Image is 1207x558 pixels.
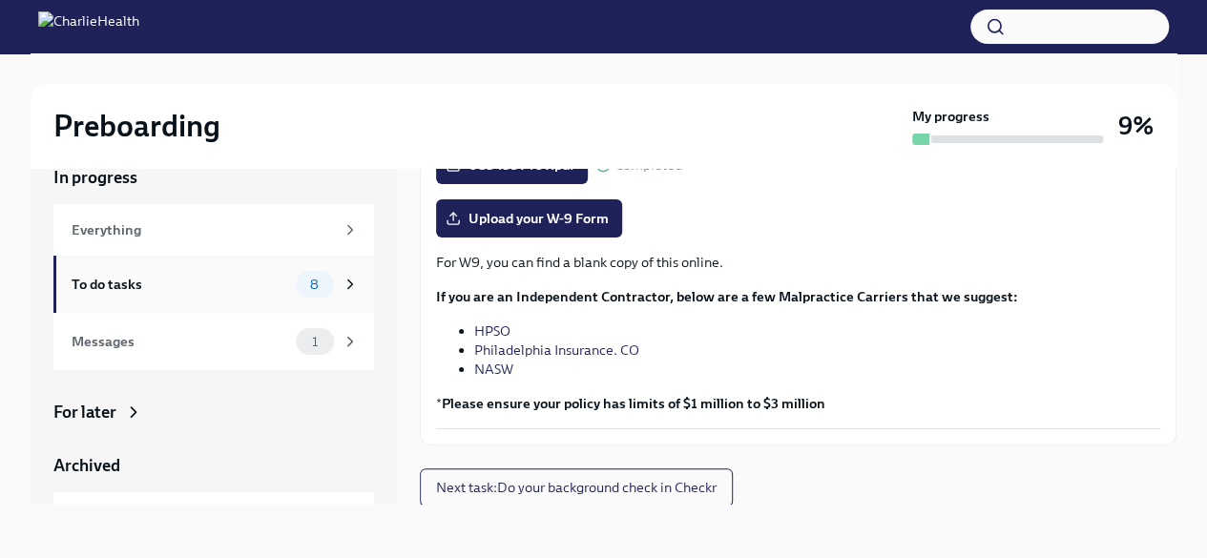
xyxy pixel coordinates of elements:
a: HPSO [474,322,510,340]
strong: If you are an Independent Contractor, below are a few Malpractice Carriers that we suggest: [436,288,1018,305]
a: For later [53,401,374,424]
a: In progress [53,166,374,189]
span: 1 [301,335,329,349]
div: Everything [72,219,334,240]
h3: 9% [1118,109,1154,143]
span: 8 [299,278,330,292]
div: Messages [72,331,288,352]
div: To do tasks [72,274,288,295]
p: For W9, you can find a blank copy of this online. [436,253,1160,272]
span: Next task : Do your background check in Checkr [436,478,717,497]
a: NASW [474,361,513,378]
a: Archived [53,454,374,477]
a: To do tasks8 [53,256,374,313]
a: Messages1 [53,313,374,370]
h2: Preboarding [53,107,220,145]
span: Completed [614,158,682,173]
div: For later [53,401,116,424]
img: CharlieHealth [38,11,139,42]
a: Philadelphia Insurance. CO [474,341,639,359]
a: Everything [53,204,374,256]
label: Upload your W-9 Form [436,199,622,238]
button: Next task:Do your background check in Checkr [420,468,733,506]
strong: Please ensure your policy has limits of $1 million to $3 million [442,395,825,412]
strong: My progress [912,107,989,126]
span: Upload your W-9 Form [449,209,609,228]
